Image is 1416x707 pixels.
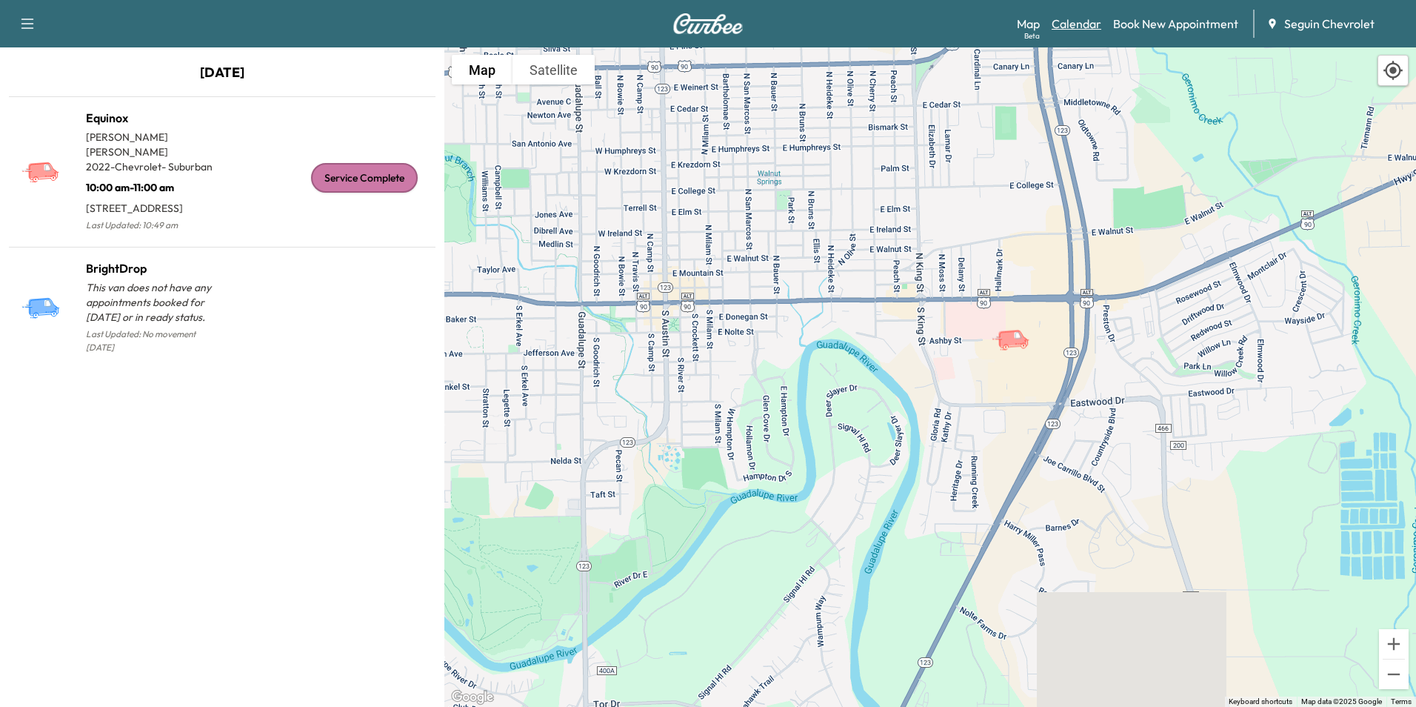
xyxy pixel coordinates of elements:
span: Map data ©2025 Google [1301,697,1382,706]
p: Last Updated: 10:49 am [86,216,222,235]
p: 2022 - Chevrolet - Suburban [86,159,222,174]
p: Last Updated: No movement [DATE] [86,325,222,357]
button: Zoom in [1379,629,1409,659]
p: [STREET_ADDRESS] [86,195,222,216]
img: Curbee Logo [672,13,744,34]
p: This van does not have any appointments booked for [DATE] or in ready status. [86,280,222,325]
span: Seguin Chevrolet [1284,15,1375,33]
p: 10:00 am - 11:00 am [86,174,222,195]
a: Book New Appointment [1113,15,1238,33]
div: Service Complete [311,163,418,193]
a: MapBeta [1017,15,1040,33]
img: Google [448,688,497,707]
div: Beta [1024,30,1040,42]
h1: Equinox [86,109,222,127]
gmp-advanced-marker: Equinox [991,313,1043,339]
div: Recenter map [1377,55,1409,86]
p: [PERSON_NAME] [PERSON_NAME] [86,130,222,159]
a: Open this area in Google Maps (opens a new window) [448,688,497,707]
button: Show satellite imagery [512,55,595,84]
button: Keyboard shortcuts [1229,697,1292,707]
button: Show street map [452,55,512,84]
button: Zoom out [1379,660,1409,689]
a: Calendar [1052,15,1101,33]
a: Terms (opens in new tab) [1391,697,1412,706]
h1: BrightDrop [86,259,222,277]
